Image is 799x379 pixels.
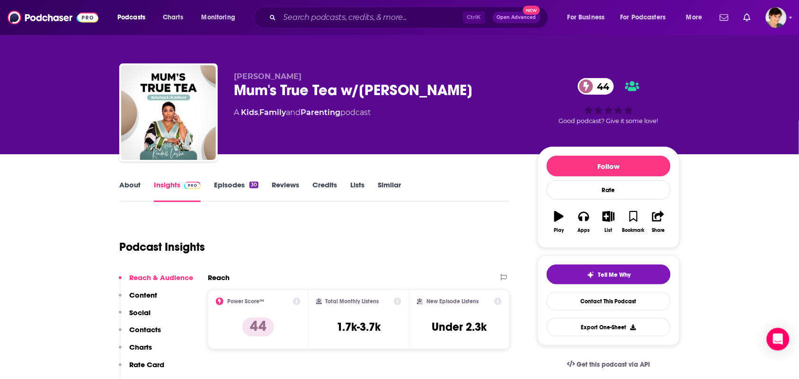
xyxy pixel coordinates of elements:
p: Reach & Audience [129,273,193,282]
div: Bookmark [622,228,645,233]
span: Logged in as bethwouldknow [766,7,787,28]
div: Open Intercom Messenger [767,328,790,351]
span: Monitoring [202,11,235,24]
a: Get this podcast via API [559,353,658,376]
span: Podcasts [117,11,145,24]
h1: Podcast Insights [119,240,205,254]
h2: New Episode Listens [426,298,479,305]
input: Search podcasts, credits, & more... [280,10,463,25]
div: Share [652,228,665,233]
span: and [286,108,301,117]
img: Podchaser - Follow, Share and Rate Podcasts [8,9,98,26]
a: Parenting [301,108,340,117]
span: Open Advanced [497,15,536,20]
a: Credits [312,180,337,202]
button: open menu [111,10,158,25]
a: Similar [378,180,401,202]
div: 30 [249,182,258,188]
button: Bookmark [621,205,646,239]
button: List [596,205,621,239]
button: Play [547,205,571,239]
button: Rate Card [119,360,164,378]
button: open menu [680,10,714,25]
a: Family [259,108,286,117]
span: [PERSON_NAME] [234,72,302,81]
a: Kids [241,108,258,117]
span: For Podcasters [621,11,666,24]
h2: Power Score™ [227,298,264,305]
div: Rate [547,180,671,200]
span: For Business [568,11,605,24]
button: Show profile menu [766,7,787,28]
button: Reach & Audience [119,273,193,291]
span: New [523,6,540,15]
button: open menu [614,10,680,25]
span: Tell Me Why [598,271,631,279]
img: User Profile [766,7,787,28]
button: open menu [561,10,617,25]
h2: Reach [208,273,230,282]
p: Contacts [129,325,161,334]
a: Show notifications dropdown [740,9,755,26]
button: Charts [119,343,152,360]
a: InsightsPodchaser Pro [154,180,201,202]
div: Play [554,228,564,233]
div: List [605,228,613,233]
span: , [258,108,259,117]
span: More [686,11,702,24]
div: A podcast [234,107,371,118]
a: Charts [157,10,189,25]
button: Contacts [119,325,161,343]
img: tell me why sparkle [587,271,595,279]
button: Content [119,291,157,308]
span: Ctrl K [463,11,485,24]
p: Rate Card [129,360,164,369]
button: Social [119,308,151,326]
img: Mum's True Tea w/Kendall Lasha [121,65,216,160]
a: 44 [578,78,614,95]
a: About [119,180,141,202]
button: Export One-Sheet [547,318,671,336]
a: Episodes30 [214,180,258,202]
div: 44Good podcast? Give it some love! [538,72,680,131]
button: open menu [195,10,248,25]
div: Apps [578,228,590,233]
h3: 1.7k-3.7k [337,320,381,334]
span: Get this podcast via API [577,361,650,369]
a: Reviews [272,180,299,202]
p: 44 [242,317,274,336]
span: Good podcast? Give it some love! [559,117,658,124]
img: Podchaser Pro [184,182,201,189]
h3: Under 2.3k [432,320,487,334]
div: Search podcasts, credits, & more... [263,7,558,28]
a: Show notifications dropdown [716,9,732,26]
button: tell me why sparkleTell Me Why [547,264,671,284]
button: Follow [547,156,671,176]
h2: Total Monthly Listens [326,298,379,305]
a: Contact This Podcast [547,292,671,310]
p: Content [129,291,157,300]
button: Share [646,205,671,239]
a: Lists [350,180,364,202]
span: 44 [587,78,614,95]
p: Social [129,308,151,317]
p: Charts [129,343,152,352]
span: Charts [163,11,183,24]
button: Apps [571,205,596,239]
button: Open AdvancedNew [493,12,541,23]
